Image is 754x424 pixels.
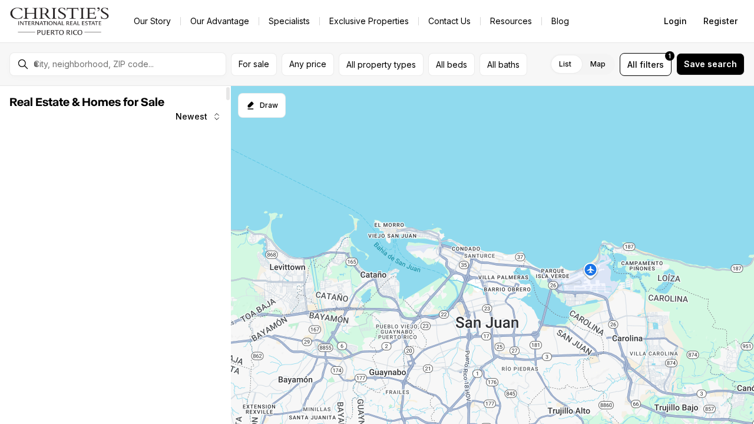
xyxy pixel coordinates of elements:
[703,16,738,26] span: Register
[282,53,334,76] button: Any price
[640,58,664,71] span: filters
[620,53,672,76] button: Allfilters1
[239,59,269,69] span: For sale
[124,13,180,29] a: Our Story
[339,53,424,76] button: All property types
[481,13,541,29] a: Resources
[231,53,277,76] button: For sale
[176,112,207,121] span: Newest
[676,53,745,75] button: Save search
[696,9,745,33] button: Register
[259,13,319,29] a: Specialists
[181,13,259,29] a: Our Advantage
[669,51,671,61] span: 1
[627,58,637,71] span: All
[238,93,286,118] button: Start drawing
[168,105,229,128] button: Newest
[542,13,578,29] a: Blog
[419,13,480,29] button: Contact Us
[664,16,687,26] span: Login
[657,9,694,33] button: Login
[9,7,110,35] img: logo
[581,54,615,75] label: Map
[9,97,164,108] span: Real Estate & Homes for Sale
[320,13,418,29] a: Exclusive Properties
[550,54,581,75] label: List
[684,59,737,69] span: Save search
[479,53,527,76] button: All baths
[289,59,326,69] span: Any price
[428,53,475,76] button: All beds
